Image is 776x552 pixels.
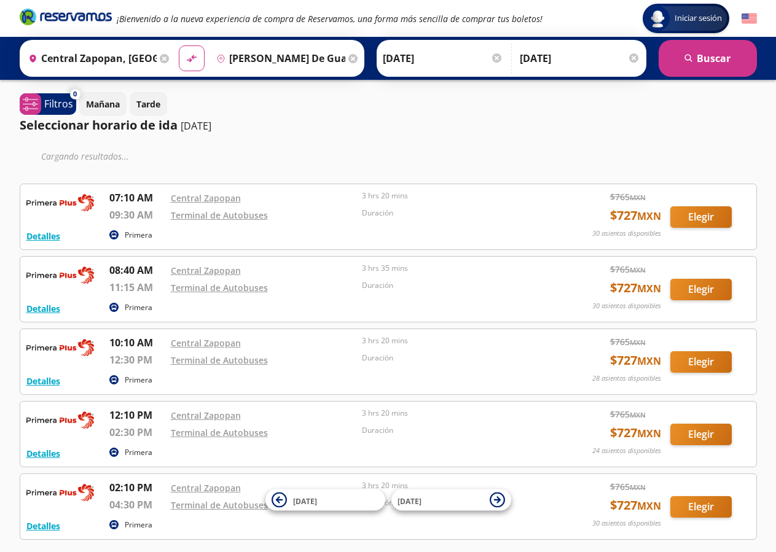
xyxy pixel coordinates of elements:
[26,408,94,432] img: RESERVAMOS
[79,92,127,116] button: Mañana
[26,480,94,505] img: RESERVAMOS
[610,424,661,442] span: $ 727
[610,351,661,370] span: $ 727
[520,43,640,74] input: Opcional
[637,209,661,223] small: MXN
[610,335,646,348] span: $ 765
[630,483,646,492] small: MXN
[109,335,165,350] p: 10:10 AM
[109,352,165,367] p: 12:30 PM
[637,499,661,513] small: MXN
[171,499,268,511] a: Terminal de Autobuses
[391,489,511,511] button: [DATE]
[592,446,661,456] p: 24 asientos disponibles
[670,424,732,445] button: Elegir
[659,40,757,77] button: Buscar
[117,13,543,25] em: ¡Bienvenido a la nueva experiencia de compra de Reservamos, una forma más sencilla de comprar tus...
[26,190,94,215] img: RESERVAMOS
[610,496,661,515] span: $ 727
[41,150,129,162] em: Cargando resultados ...
[171,282,268,293] a: Terminal de Autobuses
[26,519,60,532] button: Detalles
[26,230,60,243] button: Detalles
[171,192,241,204] a: Central Zapopan
[109,497,165,512] p: 04:30 PM
[86,98,120,111] p: Mañana
[171,209,268,221] a: Terminal de Autobuses
[362,408,547,419] p: 3 hrs 20 mins
[171,482,241,494] a: Central Zapopan
[362,352,547,363] p: Duración
[20,116,178,134] p: Seleccionar horario de ida
[637,427,661,440] small: MXN
[610,263,646,276] span: $ 765
[171,410,241,421] a: Central Zapopan
[670,206,732,228] button: Elegir
[125,447,152,458] p: Primera
[592,518,661,529] p: 30 asientos disponibles
[125,375,152,386] p: Primera
[630,193,646,202] small: MXN
[109,480,165,495] p: 02:10 PM
[109,408,165,422] p: 12:10 PM
[171,337,241,349] a: Central Zapopan
[265,489,385,511] button: [DATE]
[592,301,661,311] p: 30 asientos disponibles
[125,230,152,241] p: Primera
[73,89,77,99] span: 0
[20,93,76,115] button: 0Filtros
[610,206,661,225] span: $ 727
[26,302,60,315] button: Detalles
[26,335,94,360] img: RESERVAMOS
[293,496,317,506] span: [DATE]
[20,7,112,26] i: Brand Logo
[610,279,661,297] span: $ 727
[26,263,94,287] img: RESERVAMOS
[670,12,727,25] span: Iniciar sesión
[130,92,167,116] button: Tarde
[171,427,268,438] a: Terminal de Autobuses
[136,98,160,111] p: Tarde
[44,96,73,111] p: Filtros
[362,335,547,346] p: 3 hrs 20 mins
[26,447,60,460] button: Detalles
[23,43,157,74] input: Buscar Origen
[362,280,547,291] p: Duración
[610,480,646,493] span: $ 765
[109,263,165,278] p: 08:40 AM
[630,338,646,347] small: MXN
[610,190,646,203] span: $ 765
[125,302,152,313] p: Primera
[630,265,646,274] small: MXN
[592,373,661,384] p: 28 asientos disponibles
[592,228,661,239] p: 30 asientos disponibles
[610,408,646,421] span: $ 765
[171,354,268,366] a: Terminal de Autobuses
[362,263,547,274] p: 3 hrs 35 mins
[181,119,211,133] p: [DATE]
[211,43,345,74] input: Buscar Destino
[20,7,112,29] a: Brand Logo
[26,375,60,387] button: Detalles
[362,425,547,436] p: Duración
[109,190,165,205] p: 07:10 AM
[630,410,646,419] small: MXN
[670,351,732,373] button: Elegir
[362,480,547,491] p: 3 hrs 20 mins
[125,519,152,531] p: Primera
[362,208,547,219] p: Duración
[171,265,241,276] a: Central Zapopan
[362,190,547,201] p: 3 hrs 20 mins
[383,43,503,74] input: Elegir Fecha
[637,354,661,368] small: MXN
[109,280,165,295] p: 11:15 AM
[109,425,165,440] p: 02:30 PM
[398,496,421,506] span: [DATE]
[670,496,732,518] button: Elegir
[742,11,757,26] button: English
[109,208,165,222] p: 09:30 AM
[637,282,661,295] small: MXN
[670,279,732,300] button: Elegir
